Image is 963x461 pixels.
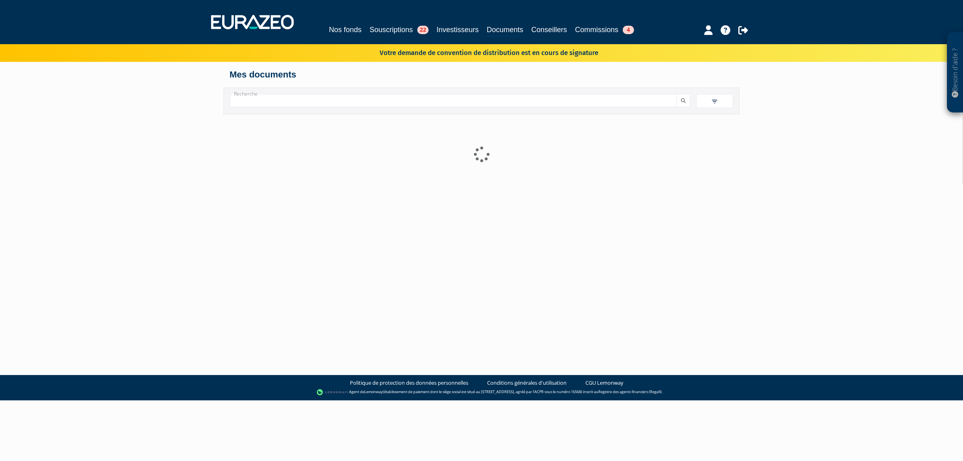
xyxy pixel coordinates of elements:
a: Lemonway [364,390,383,395]
div: - Agent de (établissement de paiement dont le siège social est situé au [STREET_ADDRESS], agréé p... [8,388,955,396]
span: 4 [623,26,634,34]
a: Souscriptions22 [370,24,429,35]
a: Politique de protection des données personnelles [350,379,468,387]
h4: Mes documents [230,70,733,80]
span: 22 [417,26,429,34]
a: Conditions générales d'utilisation [487,379,567,387]
p: Votre demande de convention de distribution est en cours de signature [356,46,598,58]
a: Registre des agents financiers (Regafi) [598,390,662,395]
a: CGU Lemonway [585,379,624,387]
input: Recherche [230,94,677,107]
p: Besoin d'aide ? [951,37,960,109]
a: Commissions4 [575,24,634,35]
a: Nos fonds [329,24,362,35]
img: logo-lemonway.png [317,388,347,396]
a: Investisseurs [437,24,479,35]
a: Documents [487,24,523,37]
a: Conseillers [531,24,567,35]
img: filter.svg [711,98,718,105]
img: 1732889491-logotype_eurazeo_blanc_rvb.png [211,15,294,29]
